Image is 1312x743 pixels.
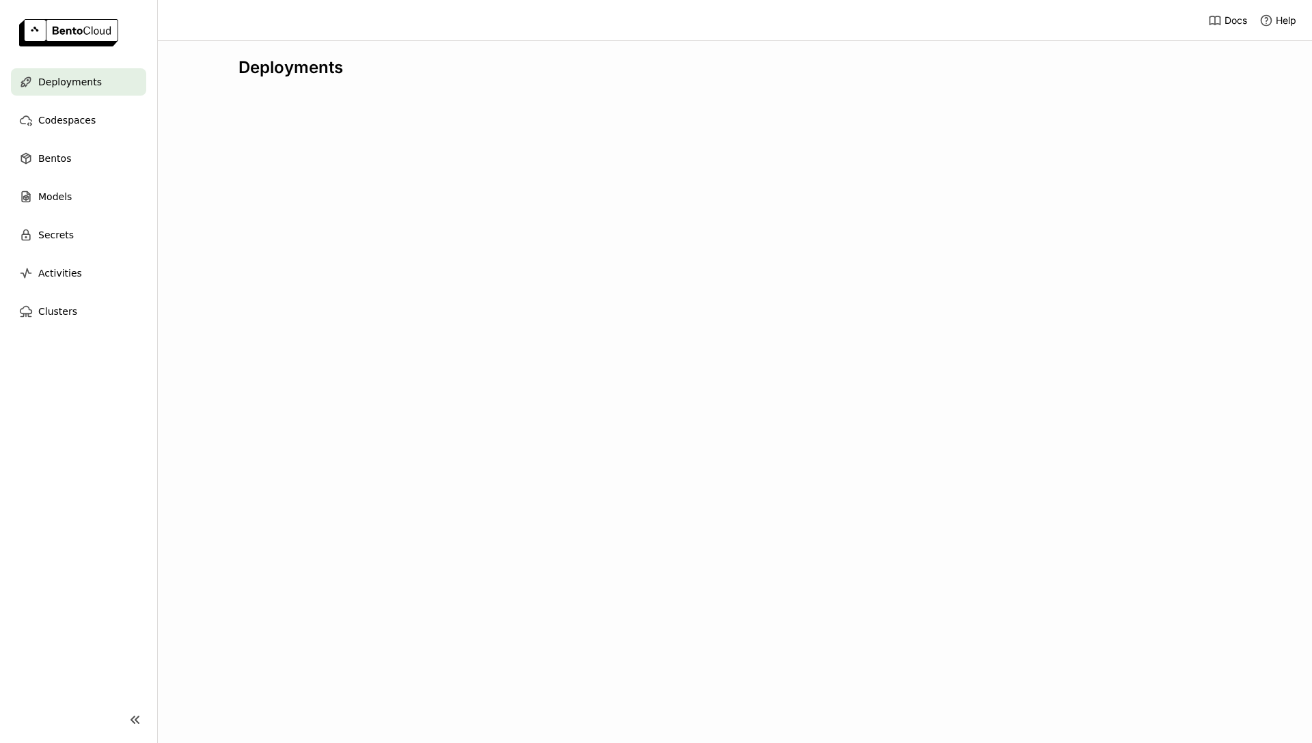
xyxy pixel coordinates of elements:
img: logo [19,19,118,46]
span: Clusters [38,303,77,320]
a: Activities [11,260,146,287]
span: Help [1276,14,1296,27]
span: Models [38,188,72,205]
a: Clusters [11,298,146,325]
a: Bentos [11,145,146,172]
div: Help [1259,14,1296,27]
span: Secrets [38,227,74,243]
a: Docs [1208,14,1247,27]
span: Codespaces [38,112,96,128]
span: Bentos [38,150,71,167]
span: Activities [38,265,82,281]
div: Deployments [238,57,1231,78]
span: Docs [1225,14,1247,27]
a: Secrets [11,221,146,249]
a: Models [11,183,146,210]
span: Deployments [38,74,102,90]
